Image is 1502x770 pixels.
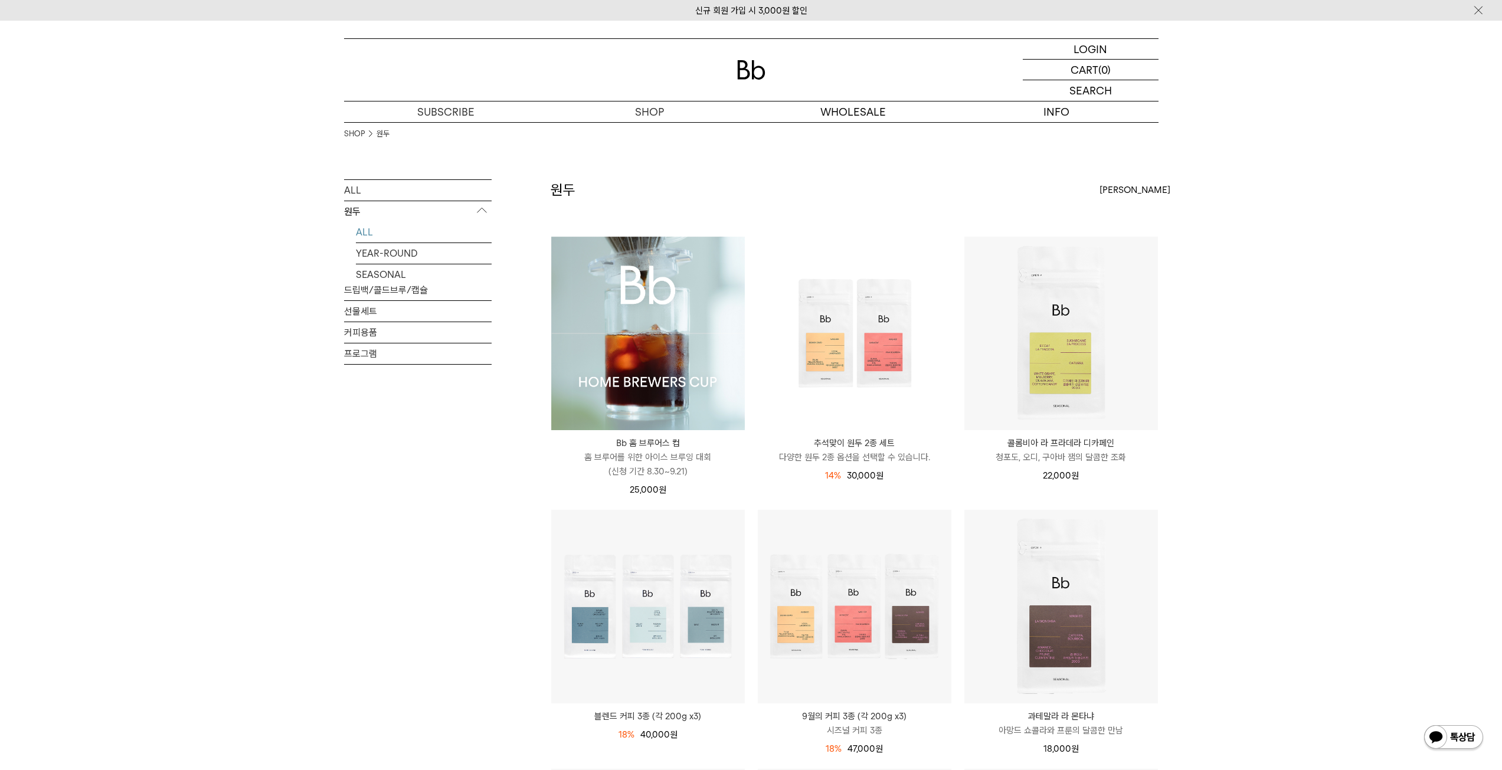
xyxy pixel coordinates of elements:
[1071,743,1079,754] span: 원
[344,128,365,140] a: SHOP
[551,180,575,200] h2: 원두
[826,742,842,756] div: 18%
[1071,470,1079,481] span: 원
[344,322,492,343] a: 커피용품
[670,729,678,740] span: 원
[344,201,492,222] p: 원두
[875,743,883,754] span: 원
[847,743,883,754] span: 47,000
[356,222,492,243] a: ALL
[1043,743,1079,754] span: 18,000
[758,450,951,464] p: 다양한 원두 2종 옵션을 선택할 수 있습니다.
[751,101,955,122] p: WHOLESALE
[758,709,951,723] p: 9월의 커피 3종 (각 200g x3)
[758,709,951,738] a: 9월의 커피 3종 (각 200g x3) 시즈널 커피 3종
[1074,39,1107,59] p: LOGIN
[344,301,492,322] a: 선물세트
[955,101,1159,122] p: INFO
[551,709,745,723] a: 블렌드 커피 3종 (각 200g x3)
[551,436,745,450] p: Bb 홈 브루어스 컵
[964,723,1158,738] p: 아망드 쇼콜라와 프룬의 달콤한 만남
[758,510,951,703] img: 9월의 커피 3종 (각 200g x3)
[1098,60,1111,80] p: (0)
[1099,183,1170,197] span: [PERSON_NAME]
[356,243,492,264] a: YEAR-ROUND
[964,436,1158,450] p: 콜롬비아 라 프라데라 디카페인
[758,436,951,450] p: 추석맞이 원두 2종 세트
[548,101,751,122] a: SHOP
[344,101,548,122] a: SUBSCRIBE
[619,728,634,742] div: 18%
[758,723,951,738] p: 시즈널 커피 3종
[640,729,678,740] span: 40,000
[876,470,883,481] span: 원
[964,436,1158,464] a: 콜롬비아 라 프라데라 디카페인 청포도, 오디, 구아바 잼의 달콤한 조화
[964,450,1158,464] p: 청포도, 오디, 구아바 잼의 달콤한 조화
[1071,60,1098,80] p: CART
[1069,80,1112,101] p: SEARCH
[1023,39,1159,60] a: LOGIN
[847,470,883,481] span: 30,000
[758,237,951,430] img: 추석맞이 원두 2종 세트
[551,237,745,430] img: Bb 홈 브루어스 컵
[551,450,745,479] p: 홈 브루어를 위한 아이스 브루잉 대회 (신청 기간 8.30~9.21)
[825,468,841,483] div: 14%
[551,436,745,479] a: Bb 홈 브루어스 컵 홈 브루어를 위한 아이스 브루잉 대회(신청 기간 8.30~9.21)
[630,484,666,495] span: 25,000
[964,237,1158,430] img: 콜롬비아 라 프라데라 디카페인
[551,510,745,703] img: 블렌드 커피 3종 (각 200g x3)
[659,484,666,495] span: 원
[1043,470,1079,481] span: 22,000
[964,510,1158,703] img: 과테말라 라 몬타냐
[964,709,1158,738] a: 과테말라 라 몬타냐 아망드 쇼콜라와 프룬의 달콤한 만남
[344,280,492,300] a: 드립백/콜드브루/캡슐
[1023,60,1159,80] a: CART (0)
[344,180,492,201] a: ALL
[758,436,951,464] a: 추석맞이 원두 2종 세트 다양한 원두 2종 옵션을 선택할 수 있습니다.
[737,60,765,80] img: 로고
[964,709,1158,723] p: 과테말라 라 몬타냐
[695,5,807,16] a: 신규 회원 가입 시 3,000원 할인
[344,343,492,364] a: 프로그램
[356,264,492,285] a: SEASONAL
[1423,724,1484,752] img: 카카오톡 채널 1:1 채팅 버튼
[377,128,390,140] a: 원두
